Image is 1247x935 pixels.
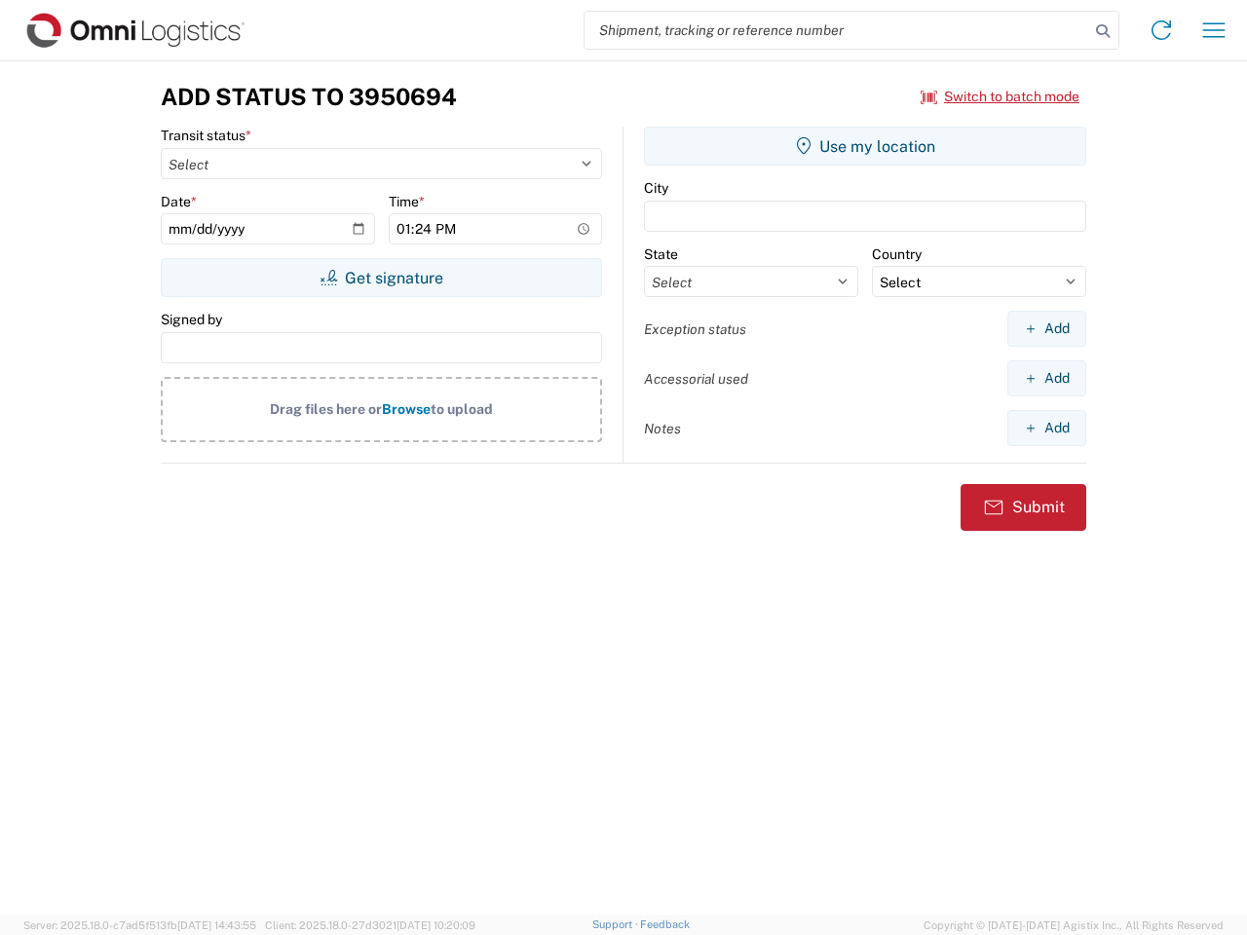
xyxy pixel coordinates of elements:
[872,245,922,263] label: Country
[585,12,1089,49] input: Shipment, tracking or reference number
[23,919,256,931] span: Server: 2025.18.0-c7ad5f513fb
[1007,410,1086,446] button: Add
[644,370,748,388] label: Accessorial used
[161,193,197,210] label: Date
[161,258,602,297] button: Get signature
[161,311,222,328] label: Signed by
[431,401,493,417] span: to upload
[382,401,431,417] span: Browse
[592,918,641,930] a: Support
[397,919,475,931] span: [DATE] 10:20:09
[644,420,681,437] label: Notes
[1007,311,1086,347] button: Add
[640,918,690,930] a: Feedback
[644,127,1086,166] button: Use my location
[161,127,251,144] label: Transit status
[644,179,668,197] label: City
[644,320,746,338] label: Exception status
[270,401,382,417] span: Drag files here or
[177,919,256,931] span: [DATE] 14:43:55
[644,245,678,263] label: State
[1007,360,1086,396] button: Add
[389,193,425,210] label: Time
[921,81,1079,113] button: Switch to batch mode
[961,484,1086,531] button: Submit
[265,919,475,931] span: Client: 2025.18.0-27d3021
[161,83,457,111] h3: Add Status to 3950694
[924,916,1224,934] span: Copyright © [DATE]-[DATE] Agistix Inc., All Rights Reserved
